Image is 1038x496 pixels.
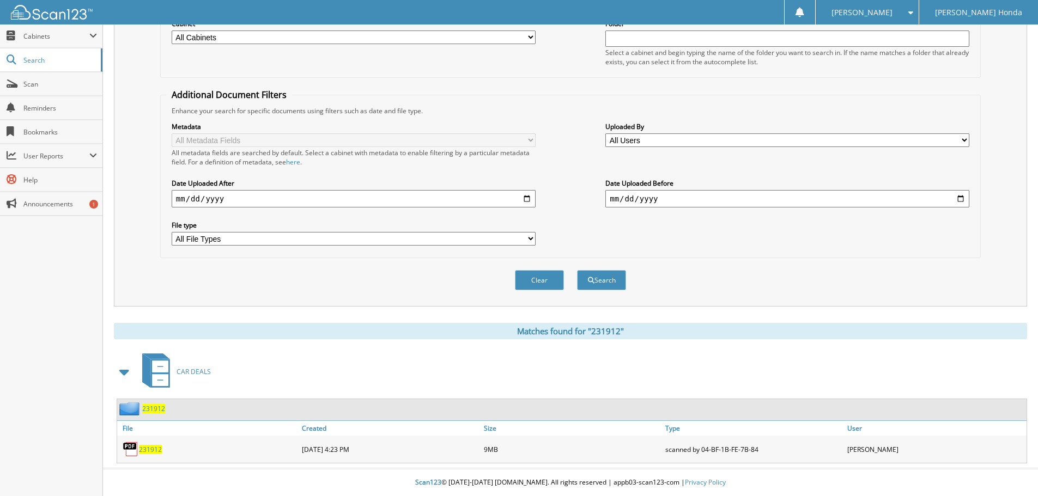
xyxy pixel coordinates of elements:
a: Type [663,421,845,436]
a: CAR DEALS [136,350,211,393]
div: scanned by 04-BF-1B-FE-7B-84 [663,438,845,460]
input: start [172,190,536,207]
img: folder2.png [119,402,142,415]
div: 9MB [481,438,663,460]
span: User Reports [23,151,89,161]
span: Announcements [23,199,97,209]
a: User [845,421,1027,436]
a: here [286,157,300,167]
span: Search [23,56,95,65]
div: © [DATE]-[DATE] [DOMAIN_NAME]. All rights reserved | appb03-scan123-com | [103,469,1038,496]
div: [DATE] 4:23 PM [299,438,481,460]
label: Date Uploaded Before [605,179,969,188]
div: [PERSON_NAME] [845,438,1027,460]
img: PDF.png [123,441,139,457]
a: File [117,421,299,436]
label: Date Uploaded After [172,179,536,188]
a: 231912 [139,445,162,454]
a: Privacy Policy [685,477,726,487]
span: Scan [23,79,97,89]
span: [PERSON_NAME] Honda [935,9,1022,16]
span: Scan123 [415,477,441,487]
button: Search [577,270,626,290]
span: [PERSON_NAME] [831,9,893,16]
div: Enhance your search for specific documents using filters such as date and file type. [166,106,975,115]
div: All metadata fields are searched by default. Select a cabinet with metadata to enable filtering b... [172,148,536,167]
div: Matches found for "231912" [114,323,1027,339]
input: end [605,190,969,207]
legend: Additional Document Filters [166,89,292,101]
a: 231912 [142,404,165,413]
span: Reminders [23,103,97,113]
img: scan123-logo-white.svg [11,5,93,20]
span: Help [23,175,97,185]
label: Uploaded By [605,122,969,131]
a: Size [481,421,663,436]
label: Metadata [172,122,536,131]
button: Clear [515,270,564,290]
a: Created [299,421,481,436]
div: 1 [89,200,98,209]
span: Cabinets [23,32,89,41]
div: Select a cabinet and begin typing the name of the folder you want to search in. If the name match... [605,48,969,66]
span: CAR DEALS [177,367,211,376]
label: File type [172,221,536,230]
span: Bookmarks [23,127,97,137]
